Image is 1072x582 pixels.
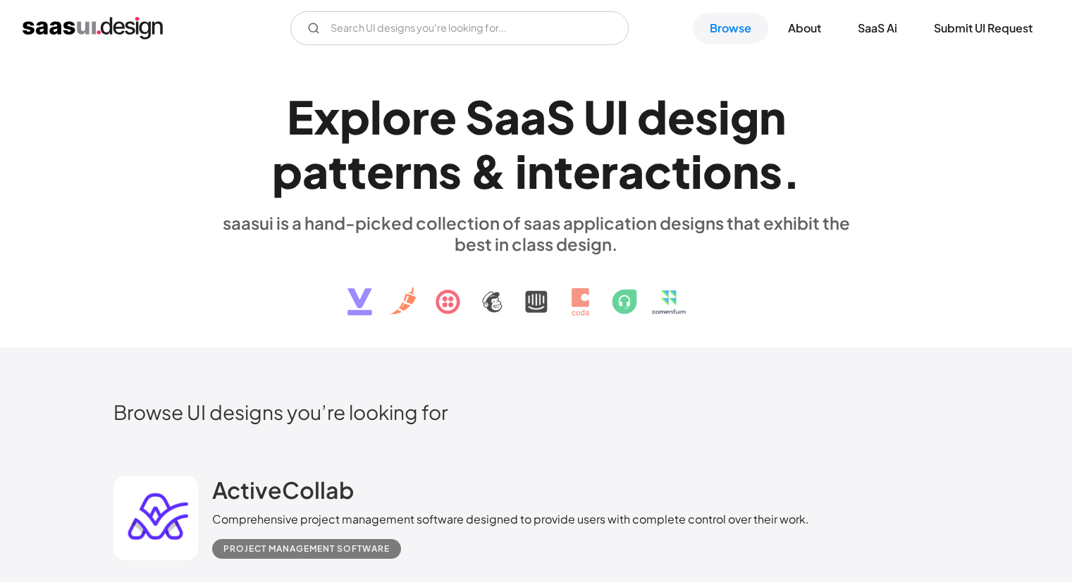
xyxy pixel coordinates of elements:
div: p [340,89,370,144]
div: r [412,89,429,144]
div: n [732,144,759,198]
div: S [465,89,494,144]
div: l [370,89,382,144]
div: i [515,144,527,198]
div: r [394,144,412,198]
div: e [573,144,600,198]
div: a [618,144,644,198]
div: r [600,144,618,198]
div: Comprehensive project management software designed to provide users with complete control over th... [212,511,809,528]
div: s [759,144,782,198]
h2: ActiveCollab [212,476,354,504]
h2: Browse UI designs you’re looking for [113,400,959,424]
a: Browse [693,13,768,44]
a: SaaS Ai [841,13,914,44]
div: a [302,144,328,198]
form: Email Form [290,11,629,45]
h1: Explore SaaS UI design patterns & interactions. [212,89,861,198]
a: About [771,13,838,44]
div: e [667,89,695,144]
div: & [470,144,507,198]
div: t [554,144,573,198]
div: t [347,144,366,198]
div: t [672,144,691,198]
img: text, icon, saas logo [323,254,750,328]
div: p [272,144,302,198]
div: o [703,144,732,198]
div: a [520,89,546,144]
a: Submit UI Request [917,13,1049,44]
div: s [695,89,718,144]
div: saasui is a hand-picked collection of saas application designs that exhibit the best in class des... [212,212,861,254]
div: e [429,89,457,144]
div: x [314,89,340,144]
div: g [730,89,759,144]
div: S [546,89,575,144]
div: o [382,89,412,144]
div: . [782,144,801,198]
div: t [328,144,347,198]
div: n [412,144,438,198]
div: d [637,89,667,144]
a: home [23,17,163,39]
div: Project Management Software [223,540,390,557]
div: i [691,144,703,198]
div: c [644,144,672,198]
div: n [759,89,786,144]
div: E [287,89,314,144]
div: n [527,144,554,198]
div: i [718,89,730,144]
div: a [494,89,520,144]
div: e [366,144,394,198]
div: I [616,89,629,144]
div: U [584,89,616,144]
div: s [438,144,462,198]
input: Search UI designs you're looking for... [290,11,629,45]
a: ActiveCollab [212,476,354,511]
